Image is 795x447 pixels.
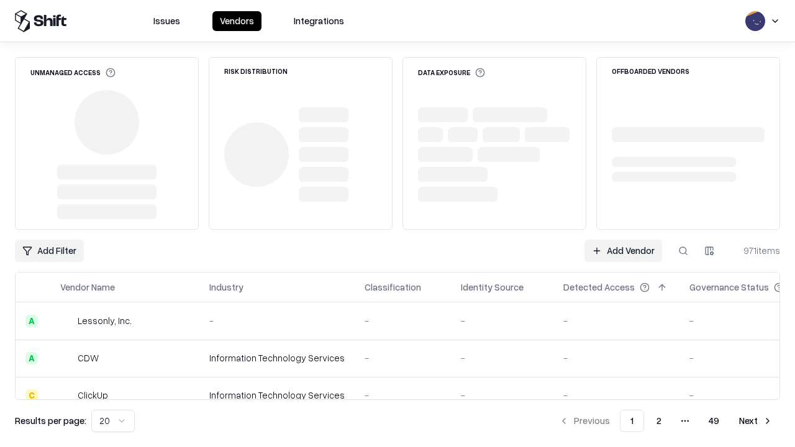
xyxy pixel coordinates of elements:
[78,314,132,327] div: Lessonly, Inc.
[25,389,38,402] div: C
[689,281,769,294] div: Governance Status
[60,315,73,327] img: Lessonly, Inc.
[552,410,780,432] nav: pagination
[365,351,441,364] div: -
[78,351,99,364] div: CDW
[209,351,345,364] div: Information Technology Services
[461,314,543,327] div: -
[365,281,421,294] div: Classification
[461,389,543,402] div: -
[563,314,670,327] div: -
[15,414,86,427] p: Results per page:
[563,351,670,364] div: -
[461,351,543,364] div: -
[365,389,441,402] div: -
[15,240,84,262] button: Add Filter
[584,240,662,262] a: Add Vendor
[60,352,73,364] img: CDW
[365,314,441,327] div: -
[699,410,729,432] button: 49
[209,314,345,327] div: -
[146,11,188,31] button: Issues
[212,11,261,31] button: Vendors
[25,352,38,364] div: A
[647,410,671,432] button: 2
[209,281,243,294] div: Industry
[60,281,115,294] div: Vendor Name
[612,68,689,74] div: Offboarded Vendors
[620,410,644,432] button: 1
[563,281,635,294] div: Detected Access
[78,389,108,402] div: ClickUp
[224,68,288,74] div: Risk Distribution
[30,68,116,78] div: Unmanaged Access
[209,389,345,402] div: Information Technology Services
[25,315,38,327] div: A
[60,389,73,402] img: ClickUp
[563,389,670,402] div: -
[286,11,352,31] button: Integrations
[730,244,780,257] div: 971 items
[732,410,780,432] button: Next
[418,68,485,78] div: Data Exposure
[461,281,524,294] div: Identity Source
